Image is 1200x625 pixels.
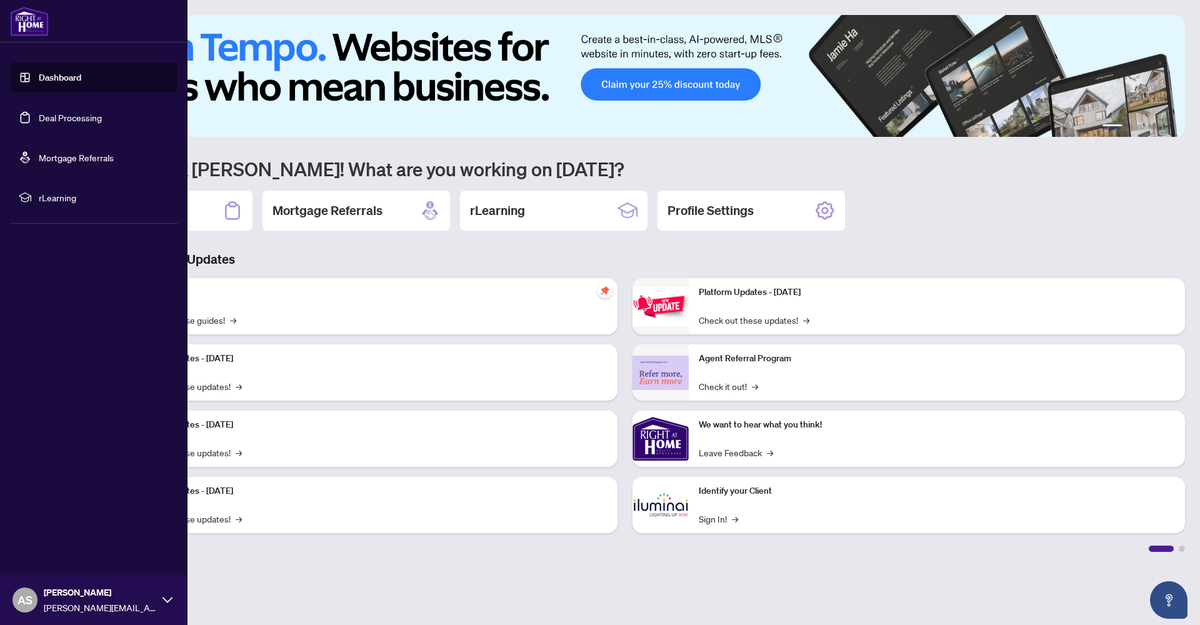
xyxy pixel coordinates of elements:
[732,512,738,526] span: →
[10,6,49,36] img: logo
[699,512,738,526] a: Sign In!→
[39,152,114,163] a: Mortgage Referrals
[131,286,607,299] p: Self-Help
[699,446,773,459] a: Leave Feedback→
[230,313,236,327] span: →
[1167,124,1172,129] button: 6
[65,15,1185,137] img: Slide 0
[632,287,689,326] img: Platform Updates - June 23, 2025
[236,379,242,393] span: →
[767,446,773,459] span: →
[39,112,102,123] a: Deal Processing
[1127,124,1132,129] button: 2
[699,286,1175,299] p: Platform Updates - [DATE]
[1137,124,1142,129] button: 3
[44,586,156,599] span: [PERSON_NAME]
[1102,124,1122,129] button: 1
[699,379,758,393] a: Check it out!→
[803,313,809,327] span: →
[65,251,1185,268] h3: Brokerage & Industry Updates
[1147,124,1152,129] button: 4
[699,418,1175,432] p: We want to hear what you think!
[17,591,32,609] span: AS
[1157,124,1162,129] button: 5
[44,601,156,614] span: [PERSON_NAME][EMAIL_ADDRESS][DOMAIN_NAME]
[131,484,607,498] p: Platform Updates - [DATE]
[632,356,689,390] img: Agent Referral Program
[272,202,382,219] h2: Mortgage Referrals
[1150,581,1187,619] button: Open asap
[131,352,607,366] p: Platform Updates - [DATE]
[236,512,242,526] span: →
[65,157,1185,181] h1: Welcome back [PERSON_NAME]! What are you working on [DATE]?
[597,283,612,298] span: pushpin
[632,477,689,533] img: Identify your Client
[699,313,809,327] a: Check out these updates!→
[699,352,1175,366] p: Agent Referral Program
[236,446,242,459] span: →
[470,202,525,219] h2: rLearning
[667,202,754,219] h2: Profile Settings
[39,72,81,83] a: Dashboard
[39,191,169,204] span: rLearning
[131,418,607,432] p: Platform Updates - [DATE]
[632,411,689,467] img: We want to hear what you think!
[752,379,758,393] span: →
[699,484,1175,498] p: Identify your Client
